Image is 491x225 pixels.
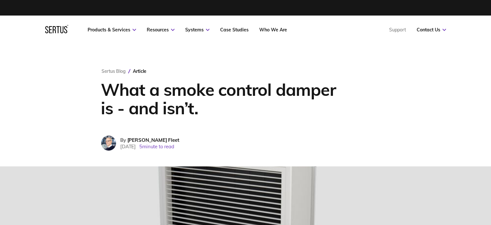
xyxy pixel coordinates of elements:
a: Support [389,27,406,33]
a: Case Studies [220,27,249,33]
div: By [120,137,179,143]
a: Who We Are [259,27,287,33]
a: Products & Services [88,27,136,33]
span: [PERSON_NAME] Fleet [127,137,179,143]
span: 5 minute to read [139,143,174,150]
h1: What a smoke control damper is - and isn’t. [101,80,348,117]
a: Systems [185,27,209,33]
span: [DATE] [120,143,136,150]
a: Resources [147,27,175,33]
a: Sertus Blog [101,68,126,74]
a: Contact Us [417,27,446,33]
